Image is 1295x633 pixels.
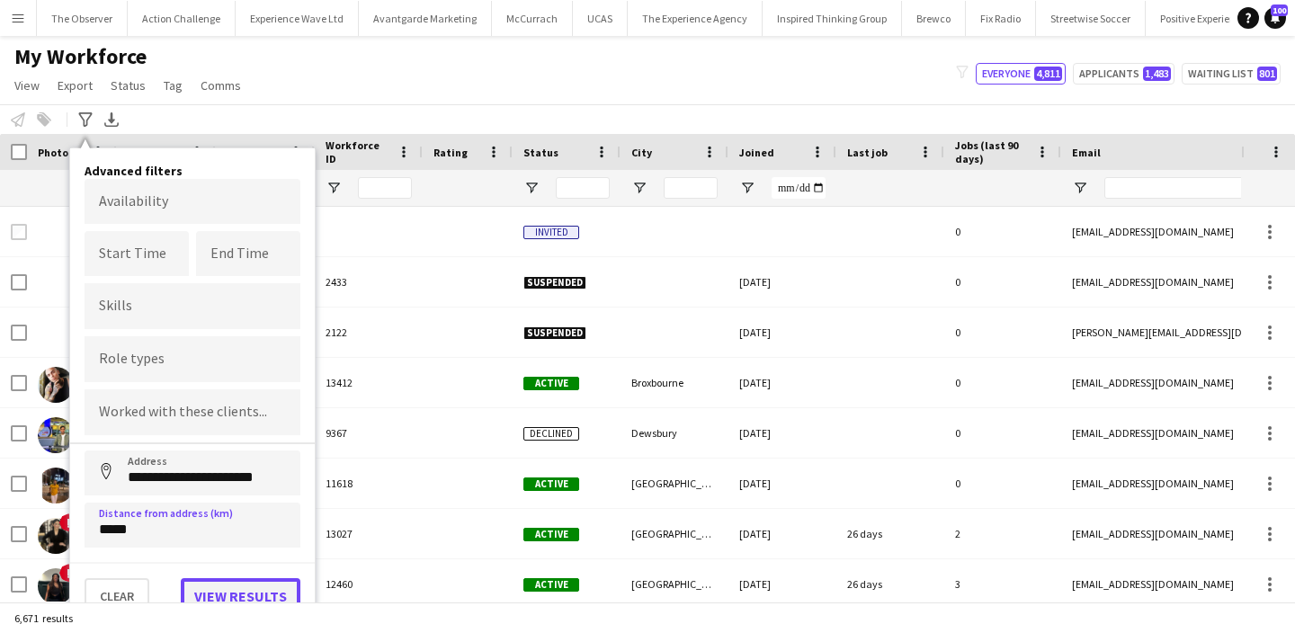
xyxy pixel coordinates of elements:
div: [DATE] [728,257,836,307]
img: Aalia Nawaz [38,518,74,554]
span: Workforce ID [326,138,390,165]
a: Tag [156,74,190,97]
span: Invited [523,226,579,239]
span: Jobs (last 90 days) [955,138,1029,165]
input: Type to search skills... [99,298,286,314]
div: [DATE] [728,308,836,357]
button: Fix Radio [966,1,1036,36]
span: 1,483 [1143,67,1171,81]
span: 801 [1257,67,1277,81]
app-action-btn: Advanced filters [75,109,96,130]
input: City Filter Input [664,177,718,199]
a: Comms [193,74,248,97]
div: 26 days [836,509,944,558]
a: Export [50,74,100,97]
div: 2433 [315,257,423,307]
button: Avantgarde Marketing [359,1,492,36]
span: 4,811 [1034,67,1062,81]
button: View results [181,578,300,614]
span: Suspended [523,326,586,340]
img: Aadam Patel [38,417,74,453]
div: [DATE] [728,408,836,458]
span: Active [523,578,579,592]
span: Last job [847,146,888,159]
span: Suspended [523,276,586,290]
span: Comms [201,77,241,94]
div: [DATE] [728,509,836,558]
div: [DATE] [728,559,836,609]
div: 12460 [315,559,423,609]
div: 0 [944,308,1061,357]
span: Photo [38,146,68,159]
input: Joined Filter Input [772,177,826,199]
button: Applicants1,483 [1073,63,1174,85]
button: Open Filter Menu [1072,180,1088,196]
input: Status Filter Input [556,177,610,199]
div: [GEOGRAPHIC_DATA] [621,459,728,508]
div: 0 [944,408,1061,458]
button: Open Filter Menu [631,180,647,196]
button: Action Challenge [128,1,236,36]
span: City [631,146,652,159]
button: McCurrach [492,1,573,36]
input: Type to search role types... [99,352,286,368]
span: ! [59,513,77,531]
span: Active [523,477,579,491]
button: Open Filter Menu [523,180,540,196]
div: [GEOGRAPHIC_DATA] [621,559,728,609]
div: 0 [944,257,1061,307]
div: [DATE] [728,459,836,508]
span: My Workforce [14,43,147,70]
div: 0 [944,358,1061,407]
div: 0 [944,207,1061,256]
img: aakash Charles [38,468,74,504]
span: Export [58,77,93,94]
button: Open Filter Menu [326,180,342,196]
input: Row Selection is disabled for this row (unchecked) [11,224,27,240]
button: Positive Experience [1146,1,1262,36]
span: Active [523,377,579,390]
span: ! [59,564,77,582]
div: 13027 [315,509,423,558]
span: Rating [433,146,468,159]
div: 3 [944,559,1061,609]
span: First Name [128,146,183,159]
div: 26 days [836,559,944,609]
span: Status [111,77,146,94]
span: Joined [739,146,774,159]
input: Type to search clients... [99,405,286,421]
span: 100 [1271,4,1288,16]
div: Dewsbury [621,408,728,458]
button: UCAS [573,1,628,36]
button: Experience Wave Ltd [236,1,359,36]
div: 11618 [315,459,423,508]
div: Broxbourne [621,358,728,407]
div: 13412 [315,358,423,407]
input: Workforce ID Filter Input [358,177,412,199]
div: [GEOGRAPHIC_DATA] [621,509,728,558]
span: Last Name [227,146,280,159]
a: Status [103,74,153,97]
button: Waiting list801 [1182,63,1281,85]
button: Brewco [902,1,966,36]
div: 2 [944,509,1061,558]
button: The Experience Agency [628,1,763,36]
span: Tag [164,77,183,94]
button: The Observer [37,1,128,36]
span: Status [523,146,558,159]
div: 2122 [315,308,423,357]
img: Aaliyah Braithwaite [38,568,74,604]
span: Email [1072,146,1101,159]
span: Active [523,528,579,541]
div: 0 [944,459,1061,508]
button: Everyone4,811 [976,63,1066,85]
button: Clear [85,578,149,614]
button: Open Filter Menu [739,180,755,196]
button: Inspired Thinking Group [763,1,902,36]
a: View [7,74,47,97]
span: View [14,77,40,94]
h4: Advanced filters [85,163,300,179]
span: Declined [523,427,579,441]
button: Streetwise Soccer [1036,1,1146,36]
div: [DATE] [728,358,836,407]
